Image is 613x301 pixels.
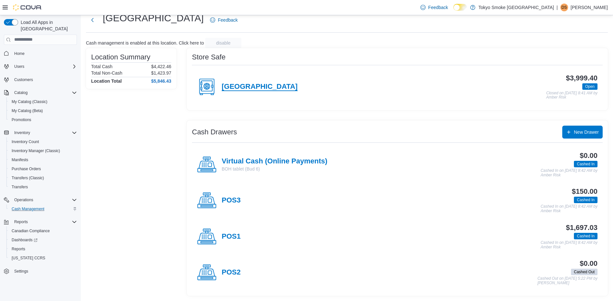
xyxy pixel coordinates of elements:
button: Home [1,49,79,58]
h4: [GEOGRAPHIC_DATA] [222,83,298,91]
span: Inventory [14,130,30,135]
span: Canadian Compliance [9,227,77,235]
a: Settings [12,267,31,275]
p: Cashed In on [DATE] 8:42 AM by Amber Risk [541,169,597,177]
span: My Catalog (Beta) [9,107,77,115]
button: New Drawer [562,126,603,139]
button: Transfers [6,182,79,192]
button: Transfers (Classic) [6,173,79,182]
a: Inventory Count [9,138,42,146]
span: Transfers (Classic) [9,174,77,182]
span: Open [582,83,597,90]
h3: Store Safe [192,53,226,61]
h4: Virtual Cash (Online Payments) [222,157,327,166]
h3: $1,697.03 [566,224,597,232]
h4: Location Total [91,78,122,84]
span: Promotions [9,116,77,124]
span: DS [562,4,567,11]
p: Tokyo Smoke [GEOGRAPHIC_DATA] [479,4,554,11]
div: Destinee Sullivan [560,4,568,11]
button: Reports [12,218,30,226]
span: Customers [12,76,77,84]
span: Manifests [9,156,77,164]
span: Purchase Orders [9,165,77,173]
span: Cashed In [577,233,595,239]
h4: $5,846.43 [151,78,171,84]
span: Operations [12,196,77,204]
button: Reports [1,217,79,226]
span: Transfers (Classic) [12,175,44,181]
span: disable [216,40,230,46]
h3: Cash Drawers [192,128,237,136]
h6: Total Cash [91,64,112,69]
h4: POS2 [222,268,241,277]
button: Users [12,63,27,70]
h1: [GEOGRAPHIC_DATA] [103,12,204,25]
button: Catalog [1,88,79,97]
span: Feedback [428,4,448,11]
a: Dashboards [6,235,79,244]
a: Reports [9,245,28,253]
button: Canadian Compliance [6,226,79,235]
span: Reports [12,218,77,226]
button: Inventory Manager (Classic) [6,146,79,155]
span: Reports [14,219,28,224]
span: Catalog [12,89,77,97]
a: Manifests [9,156,31,164]
a: Feedback [207,14,240,26]
span: Reports [12,246,25,252]
span: Open [585,84,595,89]
span: Inventory Manager (Classic) [9,147,77,155]
h3: $0.00 [580,152,597,160]
button: Reports [6,244,79,254]
span: Settings [12,267,77,275]
button: Settings [1,266,79,276]
button: Inventory [1,128,79,137]
h3: $0.00 [580,260,597,267]
a: [US_STATE] CCRS [9,254,48,262]
span: Users [12,63,77,70]
p: | [556,4,558,11]
p: [PERSON_NAME] [571,4,608,11]
span: Manifests [12,157,28,162]
a: Transfers (Classic) [9,174,47,182]
span: Cash Management [12,206,44,212]
input: Dark Mode [453,4,467,11]
span: Cashed In [577,161,595,167]
p: $1,423.97 [151,70,171,76]
button: Promotions [6,115,79,124]
span: Cashed In [574,197,597,203]
span: Dashboards [12,237,37,243]
button: My Catalog (Beta) [6,106,79,115]
span: Inventory [12,129,77,137]
span: Canadian Compliance [12,228,50,234]
p: Cashed Out on [DATE] 5:22 PM by [PERSON_NAME] [537,276,597,285]
span: My Catalog (Beta) [12,108,43,113]
button: Manifests [6,155,79,164]
a: My Catalog (Classic) [9,98,50,106]
a: Purchase Orders [9,165,44,173]
h4: POS3 [222,196,241,205]
a: Promotions [9,116,34,124]
button: Customers [1,75,79,84]
button: Operations [1,195,79,204]
button: Cash Management [6,204,79,213]
a: Inventory Manager (Classic) [9,147,63,155]
a: Customers [12,76,36,84]
span: Inventory Count [12,139,39,144]
span: Home [12,49,77,57]
h4: POS1 [222,233,241,241]
button: Purchase Orders [6,164,79,173]
span: Settings [14,269,28,274]
span: Feedback [218,17,238,23]
span: Operations [14,197,33,202]
a: Dashboards [9,236,40,244]
img: Cova [13,4,42,11]
p: BOH tablet (Bud 6) [222,166,327,172]
a: My Catalog (Beta) [9,107,46,115]
button: [US_STATE] CCRS [6,254,79,263]
button: Inventory [12,129,33,137]
button: Users [1,62,79,71]
span: Users [14,64,24,69]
